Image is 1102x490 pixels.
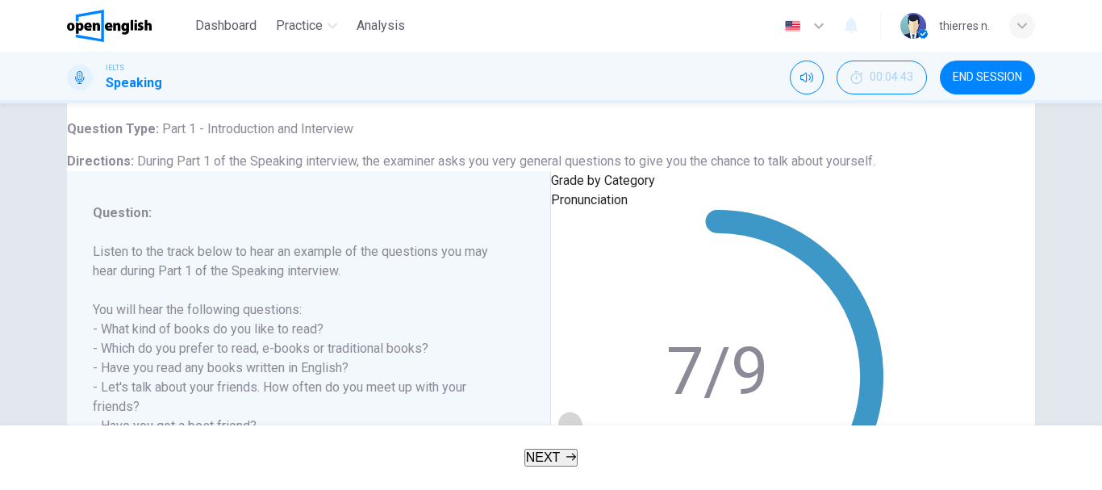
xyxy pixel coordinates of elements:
button: NEXT [524,449,578,467]
button: Dashboard [189,11,263,40]
span: NEXT [526,450,561,464]
span: Part 1 - Introduction and Interview [159,121,353,136]
div: Hide [837,61,927,94]
img: OpenEnglish logo [67,10,152,42]
h6: Question Type : [67,119,875,139]
h6: Directions : [67,152,875,171]
img: Profile picture [900,13,926,39]
a: OpenEnglish logo [67,10,189,42]
p: Grade by Category [551,171,883,191]
div: Mute [790,61,824,94]
h1: Speaking [106,73,162,93]
button: Practice [269,11,344,40]
span: During Part 1 of the Speaking interview, the examiner asks you very general questions to give you... [137,153,875,169]
h6: Question : [93,203,505,223]
button: END SESSION [940,61,1035,94]
span: Pronunciation [551,192,628,207]
span: IELTS [106,62,124,73]
span: 00:04:43 [870,71,913,84]
h6: Listen to the track below to hear an example of the questions you may hear during Part 1 of the S... [93,242,505,455]
span: Practice [276,16,323,36]
div: thierres n. [939,16,990,36]
span: Analysis [357,16,405,36]
button: 00:04:43 [837,61,927,94]
span: Dashboard [195,16,257,36]
span: END SESSION [953,71,1022,84]
text: 7/9 [666,333,768,410]
img: en [783,20,803,32]
button: Analysis [350,11,411,40]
